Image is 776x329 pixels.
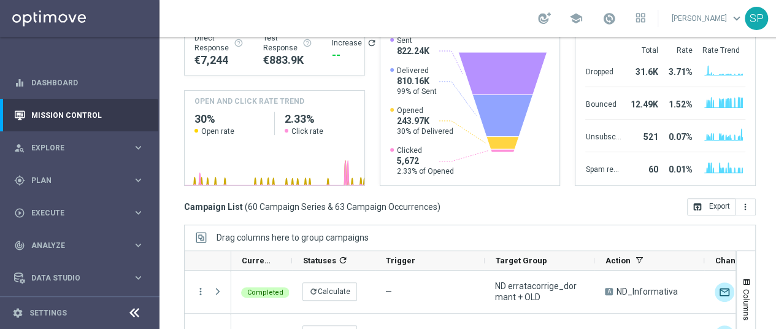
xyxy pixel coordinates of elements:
multiple-options-button: Export to CSV [687,201,756,211]
span: 30% of Delivered [397,126,453,136]
div: Mission Control [14,99,144,131]
div: 31.6K [626,61,658,80]
div: 0.07% [663,126,692,145]
div: 12.49K [626,93,658,113]
div: Spam reported [585,158,621,178]
span: ND_Informativa [617,286,678,297]
i: keyboard_arrow_right [133,272,144,284]
span: Click rate [291,126,323,136]
div: Increase [332,38,377,48]
span: 99% of Sent [397,87,437,96]
div: 60 [626,158,658,178]
button: track_changes Analyze keyboard_arrow_right [13,241,145,250]
span: ( [245,201,248,212]
i: equalizer [14,77,25,88]
div: Dashboard [14,66,144,99]
a: Optibot [31,294,128,327]
span: 810.16K [397,75,437,87]
i: open_in_browser [693,202,702,212]
div: Explore [14,142,133,153]
div: 3.71% [663,61,692,80]
div: 1.52% [663,93,692,113]
div: Data Studio [14,273,133,284]
i: more_vert [740,202,750,212]
button: gps_fixed Plan keyboard_arrow_right [13,176,145,185]
span: Clicked [397,145,454,155]
i: keyboard_arrow_right [133,174,144,186]
span: Plan [31,177,133,184]
span: school [569,12,583,25]
span: Explore [31,144,133,152]
span: Drag columns here to group campaigns [217,233,369,242]
span: keyboard_arrow_down [730,12,743,25]
button: equalizer Dashboard [13,78,145,88]
span: ) [437,201,440,212]
button: more_vert [736,198,756,215]
img: Optimail [715,282,734,302]
button: more_vert [195,286,206,297]
button: open_in_browser Export [687,198,736,215]
div: Press SPACE to select this row. [185,271,231,314]
span: Open rate [201,126,234,136]
div: Test Response [263,33,312,53]
a: Settings [29,309,67,317]
span: Data Studio [31,274,133,282]
span: A [605,288,613,295]
button: play_circle_outline Execute keyboard_arrow_right [13,208,145,218]
div: €883,903 [263,53,312,68]
div: Row Groups [217,233,369,242]
div: €7,244 [194,53,244,68]
span: 2.33% of Opened [397,166,454,176]
span: Completed [247,288,283,296]
button: refresh [367,38,377,48]
button: refreshCalculate [302,282,357,301]
div: Total [626,45,658,55]
span: Statuses [303,256,336,265]
span: 60 Campaign Series & 63 Campaign Occurrences [248,201,437,212]
div: SP [745,7,768,30]
div: Rate Trend [702,45,745,55]
i: person_search [14,142,25,153]
span: Calculate column [336,254,348,267]
span: Action [605,256,631,265]
i: keyboard_arrow_right [133,207,144,219]
div: Dropped [585,61,621,80]
div: -- [332,48,377,63]
colored-tag: Completed [241,286,290,298]
div: Rate [663,45,692,55]
div: Bounced [585,93,621,113]
i: keyboard_arrow_right [133,142,144,153]
span: ND erratacorrige_dormant + OLD [495,281,584,303]
div: Optibot [14,294,144,327]
i: refresh [309,287,318,296]
div: 0.01% [663,158,692,178]
span: Trigger [386,256,415,265]
div: Analyze [14,240,133,251]
span: Analyze [31,242,133,249]
span: Columns [742,289,751,320]
div: Direct Response [194,33,244,53]
span: Delivered [397,66,437,75]
div: 521 [626,126,658,145]
h2: 30% [194,112,264,126]
i: track_changes [14,240,25,251]
span: Target Group [496,256,547,265]
a: [PERSON_NAME]keyboard_arrow_down [670,9,745,28]
span: 822.24K [397,45,429,56]
h2: 2.33% [285,112,355,126]
button: person_search Explore keyboard_arrow_right [13,143,145,153]
a: Dashboard [31,66,144,99]
div: Plan [14,175,133,186]
h4: OPEN AND CLICK RATE TREND [194,96,304,107]
a: Mission Control [31,99,144,131]
button: Mission Control [13,110,145,120]
span: Execute [31,209,133,217]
